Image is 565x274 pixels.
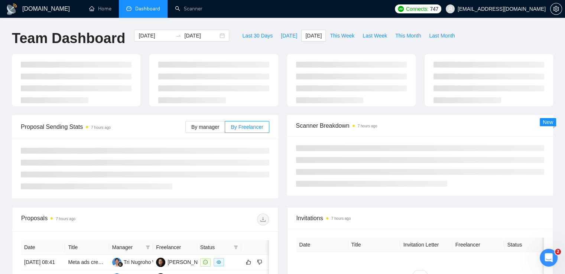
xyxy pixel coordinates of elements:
img: DS [156,258,165,267]
button: This Week [326,30,358,42]
input: End date [184,32,218,40]
button: like [244,258,253,267]
th: Date [21,240,65,255]
button: Last 30 Days [238,30,277,42]
th: Invitation Letter [400,238,452,252]
div: [PERSON_NAME] [168,258,210,266]
img: gigradar-bm.png [118,262,123,267]
button: [DATE] [277,30,301,42]
span: Last Month [429,32,455,40]
button: Last Week [358,30,391,42]
a: Meta ads creative specialist [68,259,132,265]
time: 7 hours ago [358,124,377,128]
span: 2 [555,249,561,255]
img: logo [6,3,18,15]
div: Proposals [21,213,145,225]
span: message [203,260,208,264]
span: By manager [191,124,219,130]
time: 7 hours ago [91,125,111,130]
button: setting [550,3,562,15]
a: setting [550,6,562,12]
span: like [246,259,251,265]
span: filter [232,242,240,253]
td: [DATE] 08:41 [21,255,65,270]
img: upwork-logo.png [398,6,404,12]
input: Start date [139,32,172,40]
span: This Month [395,32,421,40]
button: Last Month [425,30,459,42]
a: DS[PERSON_NAME] [156,259,210,265]
span: filter [144,242,152,253]
th: Status [504,238,556,252]
th: Date [296,238,348,252]
span: to [175,33,181,39]
th: Title [65,240,109,255]
th: Title [348,238,400,252]
th: Freelancer [452,238,504,252]
span: user [448,6,453,12]
a: TNTri Nugroho Wibowo [112,259,171,265]
time: 7 hours ago [56,217,75,221]
iframe: Intercom live chat [540,249,558,267]
span: New [543,119,553,125]
span: Last 30 Days [242,32,273,40]
span: Connects: [406,5,428,13]
th: Freelancer [153,240,197,255]
td: Meta ads creative specialist [65,255,109,270]
span: setting [551,6,562,12]
span: By Freelancer [231,124,263,130]
button: This Month [391,30,425,42]
img: TN [112,258,121,267]
span: Dashboard [135,6,160,12]
span: Manager [112,243,143,251]
span: filter [234,245,238,249]
span: swap-right [175,33,181,39]
span: 747 [430,5,438,13]
span: [DATE] [281,32,297,40]
span: filter [146,245,150,249]
span: dashboard [126,6,131,11]
span: [DATE] [305,32,322,40]
h1: Team Dashboard [12,30,125,47]
time: 7 hours ago [331,216,351,221]
span: Last Week [363,32,387,40]
span: Invitations [296,213,544,223]
th: Manager [109,240,153,255]
span: Scanner Breakdown [296,121,545,130]
button: [DATE] [301,30,326,42]
span: dislike [257,259,262,265]
button: dislike [255,258,264,267]
span: Status [200,243,231,251]
a: homeHome [89,6,111,12]
span: Proposal Sending Stats [21,122,185,131]
span: This Week [330,32,354,40]
div: Tri Nugroho Wibowo [124,258,171,266]
a: searchScanner [175,6,202,12]
span: eye [217,260,221,264]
